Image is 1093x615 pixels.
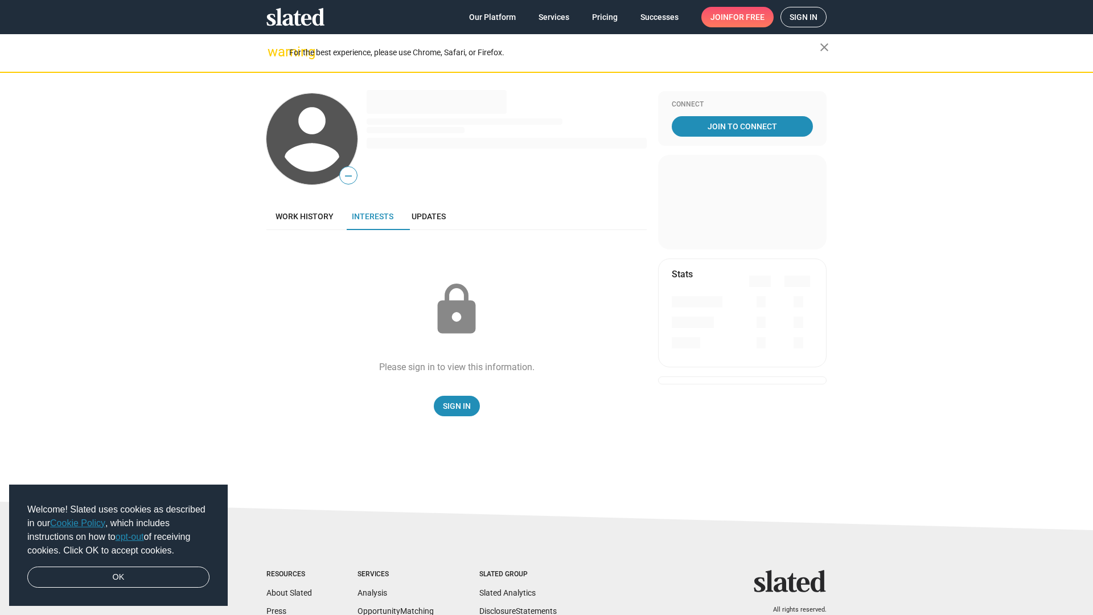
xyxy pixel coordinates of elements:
span: Pricing [592,7,618,27]
a: Successes [631,7,688,27]
div: Slated Group [479,570,557,579]
span: Work history [276,212,334,221]
span: for free [729,7,765,27]
span: Successes [640,7,679,27]
span: Welcome! Slated uses cookies as described in our , which includes instructions on how to of recei... [27,503,209,557]
a: Work history [266,203,343,230]
mat-icon: warning [268,45,281,59]
mat-icon: lock [428,281,485,338]
div: Services [358,570,434,579]
div: For the best experience, please use Chrome, Safari, or Firefox. [289,45,820,60]
span: Sign in [790,7,817,27]
span: Join To Connect [674,116,811,137]
a: Slated Analytics [479,588,536,597]
div: Resources [266,570,312,579]
span: Updates [412,212,446,221]
span: Our Platform [469,7,516,27]
a: Sign in [780,7,827,27]
span: Sign In [443,396,471,416]
a: Analysis [358,588,387,597]
span: Interests [352,212,393,221]
a: Our Platform [460,7,525,27]
a: Sign In [434,396,480,416]
a: opt-out [116,532,144,542]
mat-icon: close [817,40,831,54]
a: Joinfor free [701,7,774,27]
a: Updates [402,203,455,230]
span: Join [710,7,765,27]
mat-card-title: Stats [672,268,693,280]
a: About Slated [266,588,312,597]
a: Join To Connect [672,116,813,137]
a: Cookie Policy [50,518,105,528]
span: Services [539,7,569,27]
div: Please sign in to view this information. [379,361,535,373]
span: — [340,169,357,183]
a: Pricing [583,7,627,27]
a: Interests [343,203,402,230]
div: Connect [672,100,813,109]
a: dismiss cookie message [27,567,209,588]
div: cookieconsent [9,485,228,606]
a: Services [529,7,578,27]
